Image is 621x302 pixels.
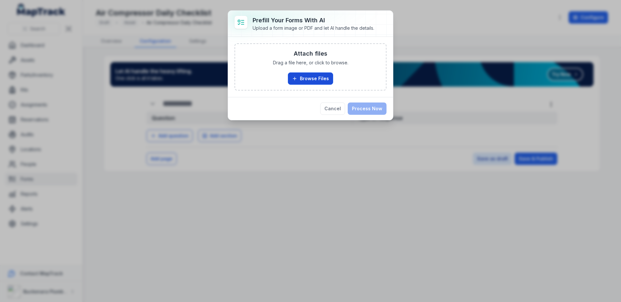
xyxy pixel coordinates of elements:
h3: Prefill Your Forms with AI [253,16,374,25]
div: Upload a form image or PDF and let AI handle the details. [253,25,374,31]
button: Cancel [320,102,345,115]
h3: Attach files [294,49,327,58]
button: Browse Files [288,72,333,85]
span: Drag a file here, or click to browse. [273,59,348,66]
